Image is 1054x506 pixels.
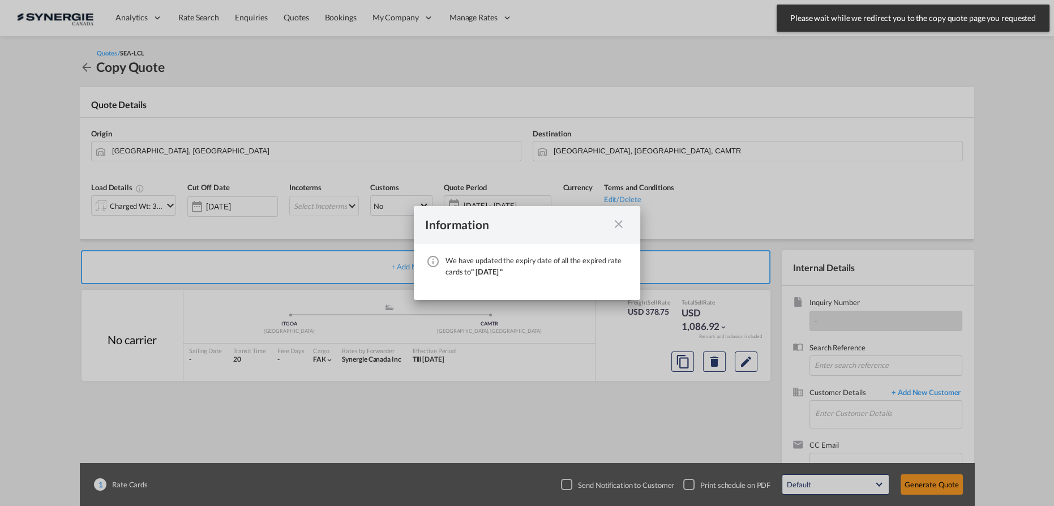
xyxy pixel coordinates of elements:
[425,217,609,231] div: Information
[471,267,503,276] span: " [DATE] "
[612,217,625,231] md-icon: icon-close fg-AAA8AD cursor
[787,12,1039,24] span: Please wait while we redirect you to the copy quote page you requested
[445,255,629,277] div: We have updated the expiry date of all the expired rate cards to
[426,255,440,268] md-icon: icon-information-outline
[414,206,640,300] md-dialog: We have ...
